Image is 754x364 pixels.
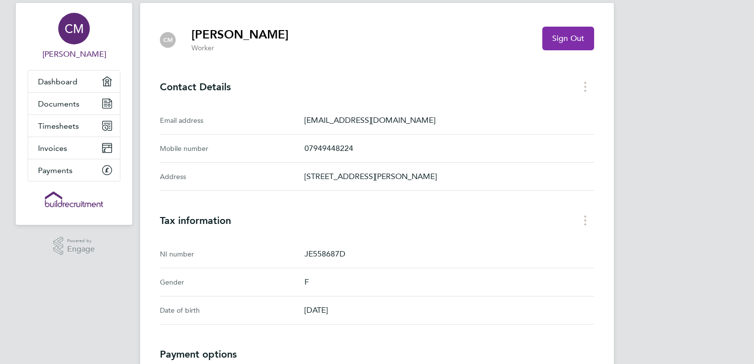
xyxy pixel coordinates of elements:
[38,144,67,153] span: Invoices
[576,213,594,228] button: Tax information menu
[160,114,304,126] div: Email address
[160,81,594,93] h3: Contact Details
[28,93,120,114] a: Documents
[28,13,120,60] a: CM[PERSON_NAME]
[160,348,594,360] h3: Payment options
[304,304,594,316] p: [DATE]
[28,159,120,181] a: Payments
[38,99,79,109] span: Documents
[38,77,77,86] span: Dashboard
[304,114,594,126] p: [EMAIL_ADDRESS][DOMAIN_NAME]
[542,27,594,50] button: Sign Out
[304,143,594,154] p: 07949448224
[552,34,584,43] span: Sign Out
[160,276,304,288] div: Gender
[67,245,95,254] span: Engage
[38,121,79,131] span: Timesheets
[38,166,73,175] span: Payments
[28,115,120,137] a: Timesheets
[191,27,289,42] h2: [PERSON_NAME]
[16,3,132,225] nav: Main navigation
[160,143,304,154] div: Mobile number
[65,22,84,35] span: CM
[160,32,176,48] div: Chevonne Mccann
[45,191,103,207] img: buildrec-logo-retina.png
[160,215,594,226] h3: Tax information
[576,79,594,94] button: Contact Details menu
[304,276,594,288] p: F
[28,71,120,92] a: Dashboard
[28,137,120,159] a: Invoices
[160,171,304,182] div: Address
[191,43,289,53] p: Worker
[304,248,594,260] p: JE558687D
[28,191,120,207] a: Go to home page
[160,248,304,260] div: NI number
[53,237,95,255] a: Powered byEngage
[160,304,304,316] div: Date of birth
[67,237,95,245] span: Powered by
[304,171,594,182] p: [STREET_ADDRESS][PERSON_NAME]
[28,48,120,60] span: Chevonne Mccann
[163,36,173,43] span: CM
